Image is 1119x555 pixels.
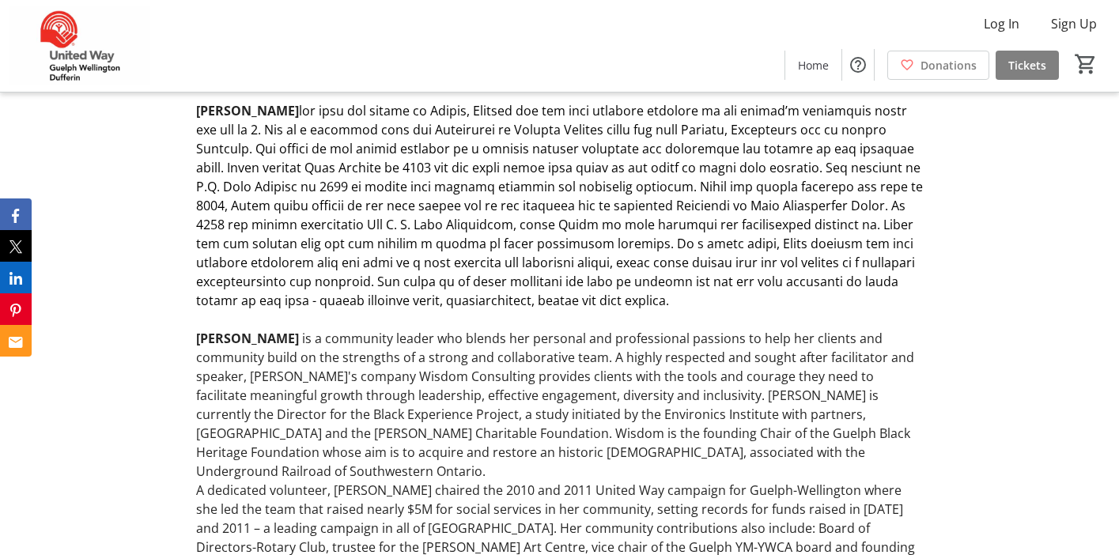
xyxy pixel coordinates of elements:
span: Log In [984,14,1019,33]
a: Donations [887,51,989,80]
span: Donations [921,57,977,74]
span: Sign Up [1051,14,1097,33]
button: Cart [1072,50,1100,78]
span: Home [798,57,829,74]
span: is a community leader who blends her personal and professional passions to help her clients and c... [196,330,914,480]
img: United Way Guelph Wellington Dufferin's Logo [9,6,150,85]
span: lor ipsu dol sitame co Adipis, Elitsed doe tem inci utlabore etdolore ma ali enimad’m veniamquis ... [196,102,923,309]
a: Home [785,51,841,80]
button: Sign Up [1038,11,1110,36]
strong: [PERSON_NAME] [196,330,299,347]
button: Log In [971,11,1032,36]
strong: [PERSON_NAME] [196,102,299,119]
span: Tickets [1008,57,1046,74]
a: Tickets [996,51,1059,80]
button: Help [842,49,874,81]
